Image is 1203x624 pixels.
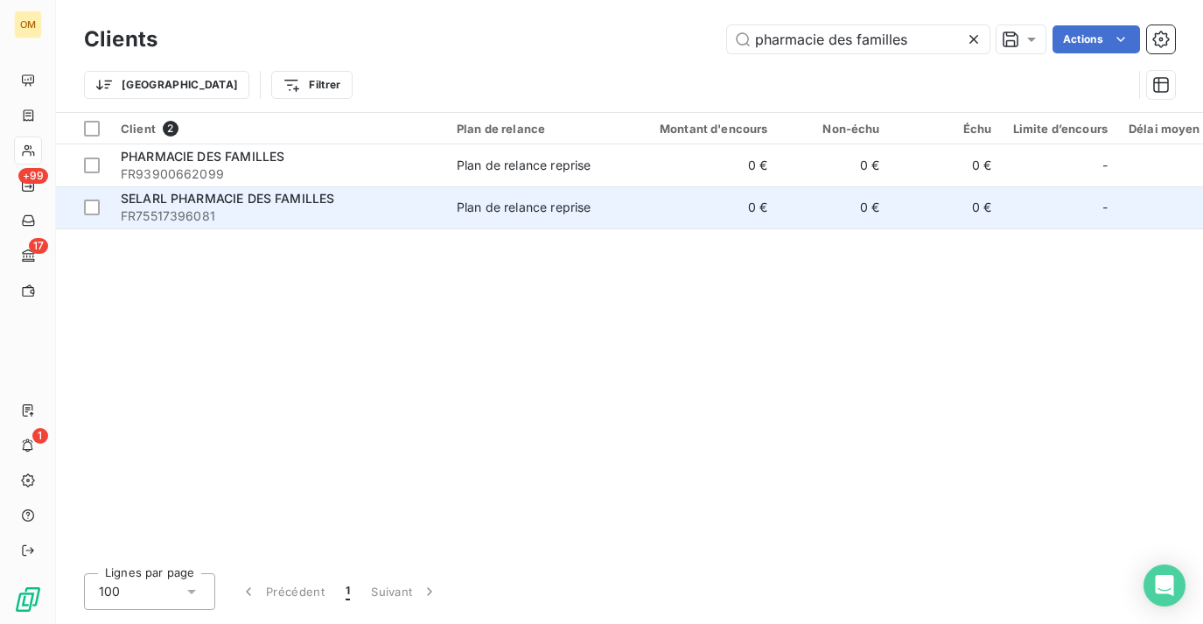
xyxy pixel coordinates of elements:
[121,207,436,225] span: FR75517396081
[628,186,779,228] td: 0 €
[457,157,591,174] div: Plan de relance reprise
[229,573,335,610] button: Précédent
[99,583,120,600] span: 100
[727,25,990,53] input: Rechercher
[84,71,249,99] button: [GEOGRAPHIC_DATA]
[14,585,42,613] img: Logo LeanPay
[360,573,449,610] button: Suivant
[1013,122,1108,136] div: Limite d’encours
[1053,25,1140,53] button: Actions
[1144,564,1186,606] div: Open Intercom Messenger
[121,149,284,164] span: PHARMACIE DES FAMILLES
[163,121,178,137] span: 2
[891,186,1003,228] td: 0 €
[346,583,350,600] span: 1
[14,11,42,39] div: OM
[457,122,618,136] div: Plan de relance
[32,428,48,444] span: 1
[121,122,156,136] span: Client
[84,24,157,55] h3: Clients
[1102,199,1108,216] span: -
[639,122,768,136] div: Montant d'encours
[628,144,779,186] td: 0 €
[779,186,891,228] td: 0 €
[779,144,891,186] td: 0 €
[901,122,992,136] div: Échu
[789,122,880,136] div: Non-échu
[121,191,334,206] span: SELARL PHARMACIE DES FAMILLES
[18,168,48,184] span: +99
[457,199,591,216] div: Plan de relance reprise
[891,144,1003,186] td: 0 €
[121,165,436,183] span: FR93900662099
[29,238,48,254] span: 17
[1102,157,1108,174] span: -
[335,573,360,610] button: 1
[271,71,352,99] button: Filtrer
